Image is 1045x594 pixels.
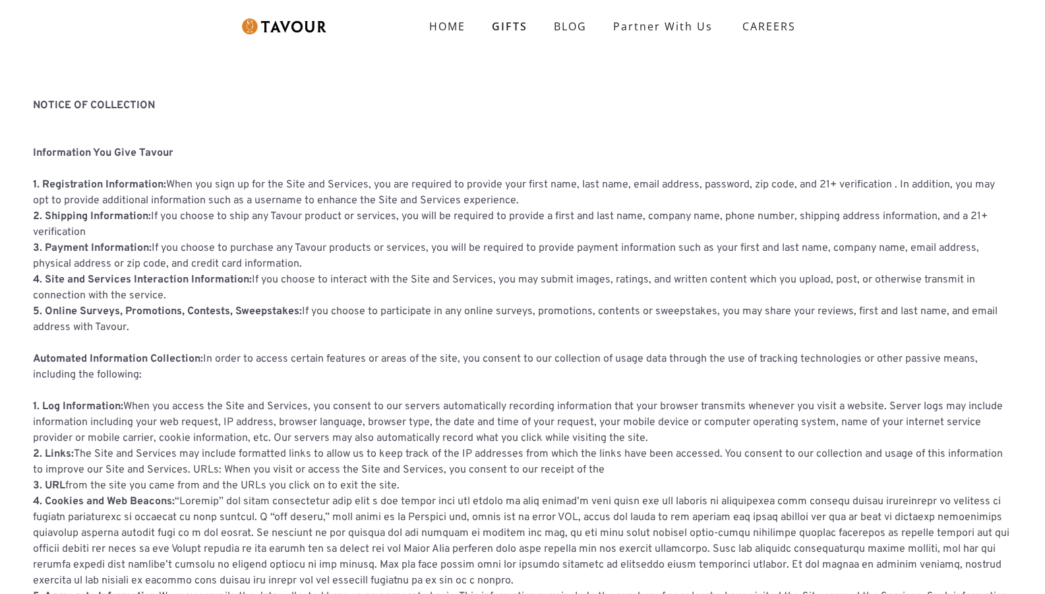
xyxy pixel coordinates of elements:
[33,273,252,286] strong: 4. Site and Services Interaction Information:
[33,99,155,112] strong: NOTICE OF COLLECTION ‍
[33,147,173,160] strong: Information You Give Tavour ‍
[429,19,465,34] strong: HOME
[33,447,74,461] strong: 2. Links:
[33,305,302,318] strong: 5. Online Surveys, Promotions, Contests, Sweepstakes:
[33,495,175,508] strong: 4. Cookies and Web Beacons:
[416,13,479,40] a: HOME
[33,178,166,191] strong: 1. Registration Information:
[479,13,541,40] a: GIFTS
[33,210,151,223] strong: 2. Shipping Information:
[600,13,726,40] a: partner with us
[33,400,123,413] strong: 1. Log Information:
[33,479,65,492] strong: 3. URL
[726,8,806,45] a: CAREERS
[541,13,600,40] a: BLOG
[33,352,203,366] strong: Automated Information Collection:
[742,13,796,40] strong: CAREERS
[33,242,152,255] strong: 3. Payment Information:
